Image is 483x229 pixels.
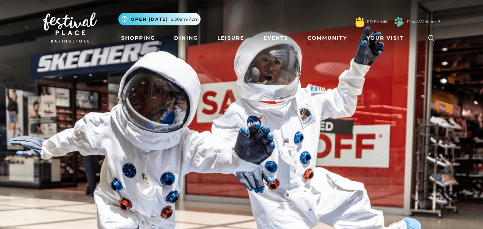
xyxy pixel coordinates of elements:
[407,19,440,25] a: Dogs Welcome!
[305,31,350,45] a: Community
[118,31,158,45] a: Shopping
[171,31,201,45] a: Dining
[171,16,199,23] span: 9.30am-7pm
[215,31,247,45] a: Leisure
[131,16,168,23] span: Open [DATE]
[364,31,410,45] a: Your Visit
[367,19,388,25] a: FP Family
[118,13,201,25] button: Open [DATE] 9.30am-7pm
[366,34,404,42] span: Your Visit
[43,13,97,43] img: Festival Place Logo
[261,31,291,45] a: Events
